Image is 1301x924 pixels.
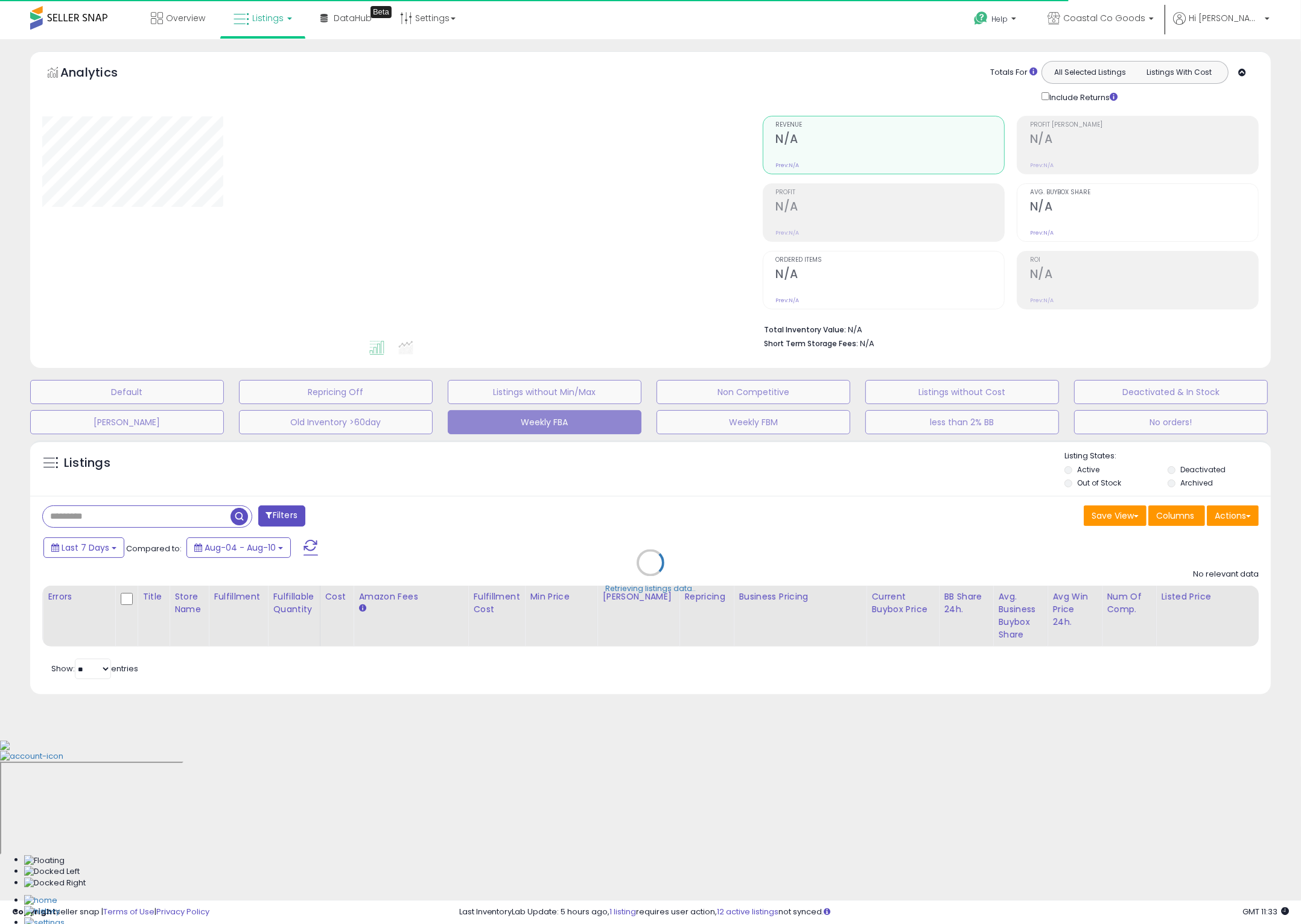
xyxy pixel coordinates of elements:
[24,866,80,878] img: Docked Left
[1030,297,1054,304] small: Prev: N/A
[1030,229,1054,236] small: Prev: N/A
[605,584,696,595] div: Retrieving listings data..
[1074,380,1268,404] button: Deactivated & In Stock
[657,380,850,404] button: Non Competitive
[973,11,988,26] i: Get Help
[166,12,205,24] span: Overview
[24,906,60,917] img: History
[765,338,859,349] b: Short Term Storage Fees:
[448,380,641,404] button: Listings without Min/Max
[1134,65,1224,80] button: Listings With Cost
[865,410,1059,434] button: less than 2% BB
[990,67,1037,78] div: Totals For
[991,14,1008,24] span: Help
[776,122,1004,128] span: Revenue
[1045,65,1135,80] button: All Selected Listings
[776,162,800,169] small: Prev: N/A
[776,297,800,304] small: Prev: N/A
[1030,257,1258,264] span: ROI
[1030,122,1258,128] span: Profit [PERSON_NAME]
[24,878,86,889] img: Docked Right
[448,410,641,434] button: Weekly FBA
[1030,189,1258,196] span: Avg. Buybox Share
[1063,12,1145,24] span: Coastal Co Goods
[60,64,141,84] h5: Analytics
[964,2,1028,39] a: Help
[776,132,1004,148] h2: N/A
[1189,12,1261,24] span: Hi [PERSON_NAME]
[30,380,224,404] button: Default
[776,189,1004,196] span: Profit
[1030,132,1258,148] h2: N/A
[765,321,1250,336] li: N/A
[1173,12,1270,39] a: Hi [PERSON_NAME]
[239,410,433,434] button: Old Inventory >60day
[657,410,850,434] button: Weekly FBM
[334,12,372,24] span: DataHub
[765,324,847,335] b: Total Inventory Value:
[1030,267,1258,283] h2: N/A
[252,12,284,24] span: Listings
[776,229,800,236] small: Prev: N/A
[1074,410,1268,434] button: No orders!
[776,257,1004,264] span: Ordered Items
[1030,200,1258,216] h2: N/A
[30,410,224,434] button: [PERSON_NAME]
[24,895,57,907] img: Home
[1030,162,1054,169] small: Prev: N/A
[24,855,65,867] img: Floating
[860,338,875,349] span: N/A
[371,6,392,18] div: Tooltip anchor
[1032,90,1132,104] div: Include Returns
[239,380,433,404] button: Repricing Off
[776,200,1004,216] h2: N/A
[865,380,1059,404] button: Listings without Cost
[776,267,1004,283] h2: N/A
